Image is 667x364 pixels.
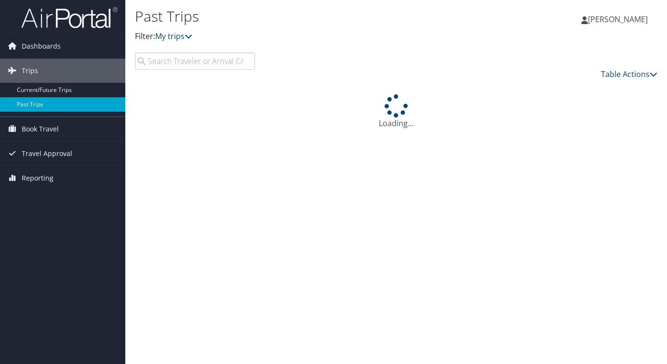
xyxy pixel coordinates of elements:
span: Reporting [22,166,53,190]
img: airportal-logo.png [21,6,118,29]
span: Book Travel [22,117,59,141]
a: My trips [155,31,192,41]
span: Trips [22,59,38,83]
span: Travel Approval [22,142,72,166]
h1: Past Trips [135,6,483,26]
div: Loading... [135,94,657,129]
p: Filter: [135,30,483,43]
a: Table Actions [601,69,657,79]
a: [PERSON_NAME] [581,5,657,34]
input: Search Traveler or Arrival City [135,52,255,70]
span: [PERSON_NAME] [588,14,648,25]
span: Dashboards [22,34,61,58]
